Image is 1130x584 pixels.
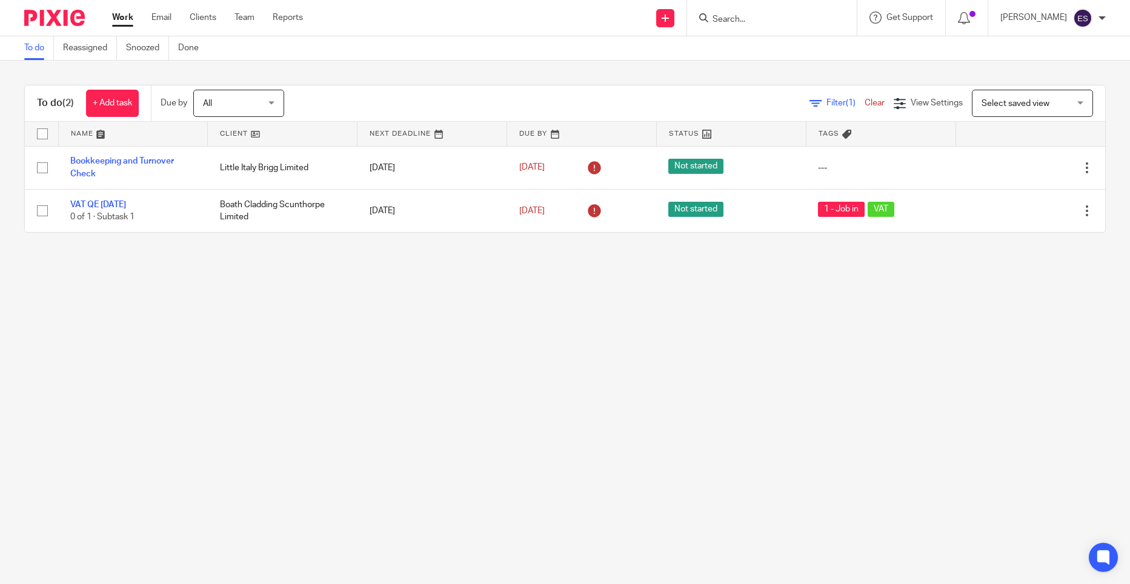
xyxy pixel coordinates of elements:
[70,201,126,209] a: VAT QE [DATE]
[818,162,943,174] div: ---
[1000,12,1067,24] p: [PERSON_NAME]
[234,12,254,24] a: Team
[711,15,820,25] input: Search
[519,207,545,215] span: [DATE]
[161,97,187,109] p: Due by
[357,146,507,189] td: [DATE]
[70,157,174,178] a: Bookkeeping and Turnover Check
[24,10,85,26] img: Pixie
[868,202,894,217] span: VAT
[24,36,54,60] a: To do
[826,99,865,107] span: Filter
[112,12,133,24] a: Work
[203,99,212,108] span: All
[819,130,839,137] span: Tags
[886,13,933,22] span: Get Support
[208,146,357,189] td: Little Italy Brigg Limited
[1073,8,1092,28] img: svg%3E
[865,99,885,107] a: Clear
[982,99,1049,108] span: Select saved view
[62,98,74,108] span: (2)
[86,90,139,117] a: + Add task
[178,36,208,60] a: Done
[63,36,117,60] a: Reassigned
[190,12,216,24] a: Clients
[70,213,135,221] span: 0 of 1 · Subtask 1
[668,159,723,174] span: Not started
[126,36,169,60] a: Snoozed
[519,164,545,172] span: [DATE]
[357,189,507,232] td: [DATE]
[818,202,865,217] span: 1 - Job in
[911,99,963,107] span: View Settings
[151,12,171,24] a: Email
[37,97,74,110] h1: To do
[273,12,303,24] a: Reports
[208,189,357,232] td: Boath Cladding Scunthorpe Limited
[668,202,723,217] span: Not started
[846,99,856,107] span: (1)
